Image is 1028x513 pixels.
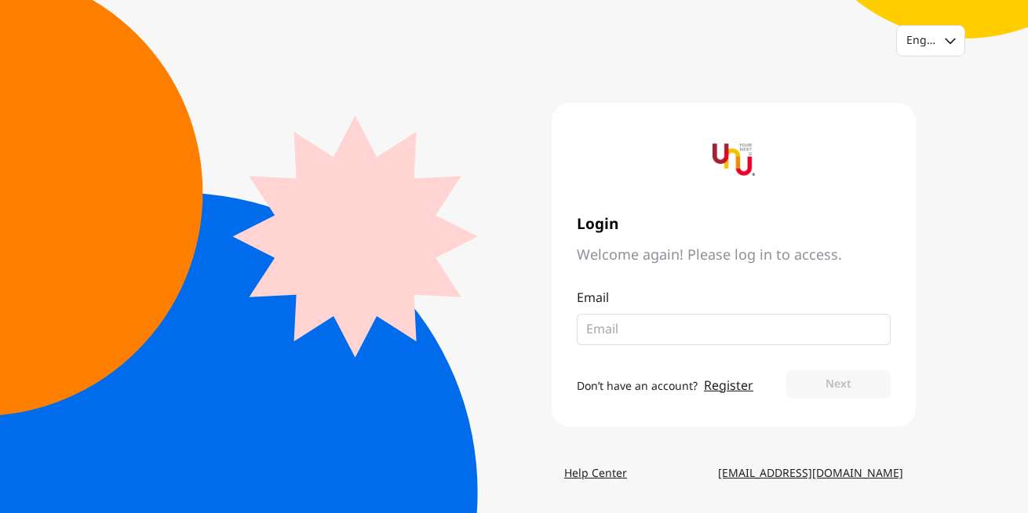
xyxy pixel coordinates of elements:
[577,216,891,234] span: Login
[586,320,869,339] input: Email
[704,377,753,395] a: Register
[552,460,640,488] a: Help Center
[906,33,935,49] div: English
[713,139,755,181] img: yournextu-logo-vertical-compact-v2.png
[705,460,916,488] a: [EMAIL_ADDRESS][DOMAIN_NAME]
[577,378,698,395] span: Don’t have an account?
[577,246,891,265] span: Welcome again! Please log in to access.
[577,289,891,307] p: Email
[786,370,891,398] button: Next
